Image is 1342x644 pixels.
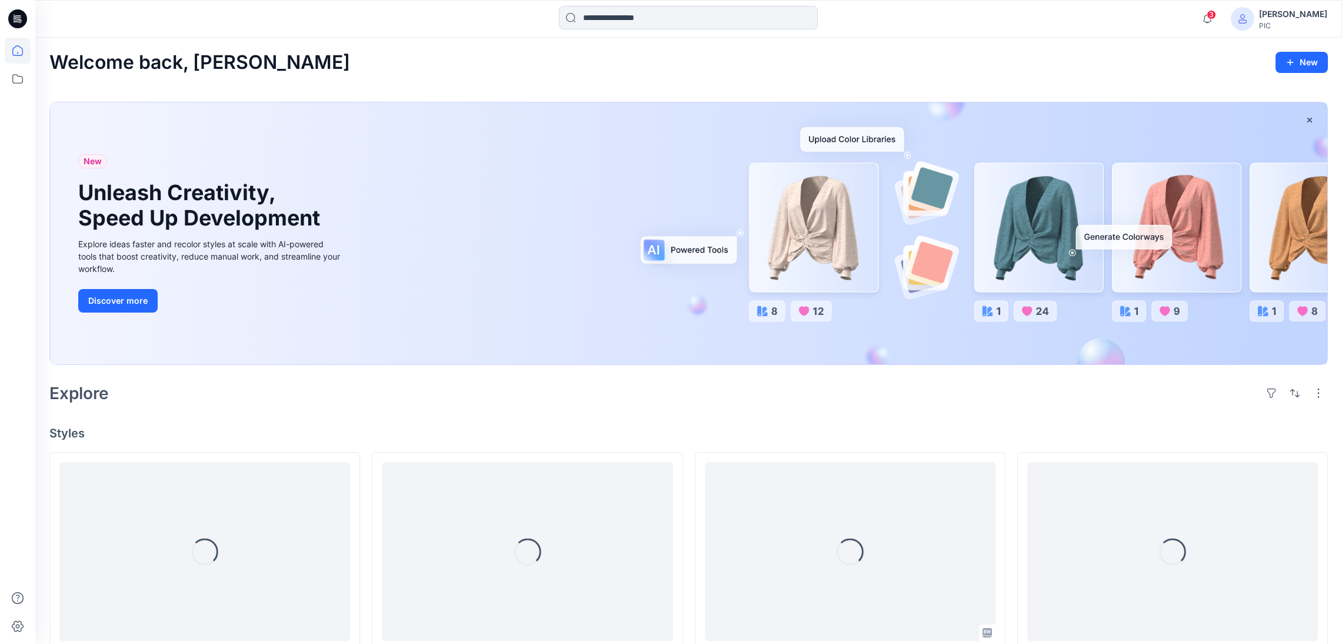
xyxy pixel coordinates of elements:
svg: avatar [1238,14,1247,24]
div: [PERSON_NAME] [1259,7,1327,21]
span: 3 [1207,10,1216,19]
h2: Explore [49,384,109,403]
h2: Welcome back, [PERSON_NAME] [49,52,350,74]
h4: Styles [49,426,1328,440]
a: Discover more [78,289,343,313]
div: Explore ideas faster and recolor styles at scale with AI-powered tools that boost creativity, red... [78,238,343,275]
h1: Unleash Creativity, Speed Up Development [78,180,325,231]
span: New [84,154,102,168]
div: PIC [1259,21,1327,30]
button: Discover more [78,289,158,313]
button: New [1276,52,1328,73]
